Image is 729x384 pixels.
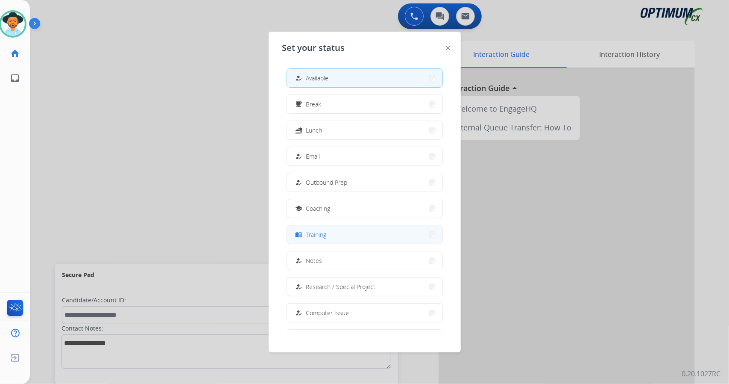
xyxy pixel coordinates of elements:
mat-icon: how_to_reg [295,153,302,160]
mat-icon: how_to_reg [295,283,302,290]
button: Internet Issue [287,330,442,348]
mat-icon: how_to_reg [295,309,302,316]
span: Computer Issue [306,308,349,317]
button: Computer Issue [287,304,442,322]
button: Training [287,225,442,244]
span: Research / Special Project [306,282,376,291]
span: Email [306,152,320,161]
button: Available [287,69,442,87]
span: Available [306,74,329,83]
mat-icon: home [10,48,20,59]
button: Email [287,147,442,165]
mat-icon: menu_book [295,231,302,238]
img: close-button [446,46,450,50]
button: Coaching [287,199,442,218]
mat-icon: how_to_reg [295,257,302,264]
p: 0.20.1027RC [682,369,720,379]
mat-icon: how_to_reg [295,74,302,82]
span: Coaching [306,204,331,213]
span: Lunch [306,126,322,135]
mat-icon: inbox [10,73,20,83]
mat-icon: free_breakfast [295,100,302,108]
button: Lunch [287,121,442,139]
button: Research / Special Project [287,278,442,296]
button: Outbound Prep [287,173,442,192]
span: Training [306,230,327,239]
button: Break [287,95,442,113]
span: Outbound Prep [306,178,348,187]
img: avatar [1,12,25,36]
mat-icon: how_to_reg [295,179,302,186]
span: Set your status [282,42,345,54]
span: Break [306,100,322,109]
span: Notes [306,256,322,265]
mat-icon: fastfood [295,127,302,134]
mat-icon: school [295,205,302,212]
button: Notes [287,251,442,270]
